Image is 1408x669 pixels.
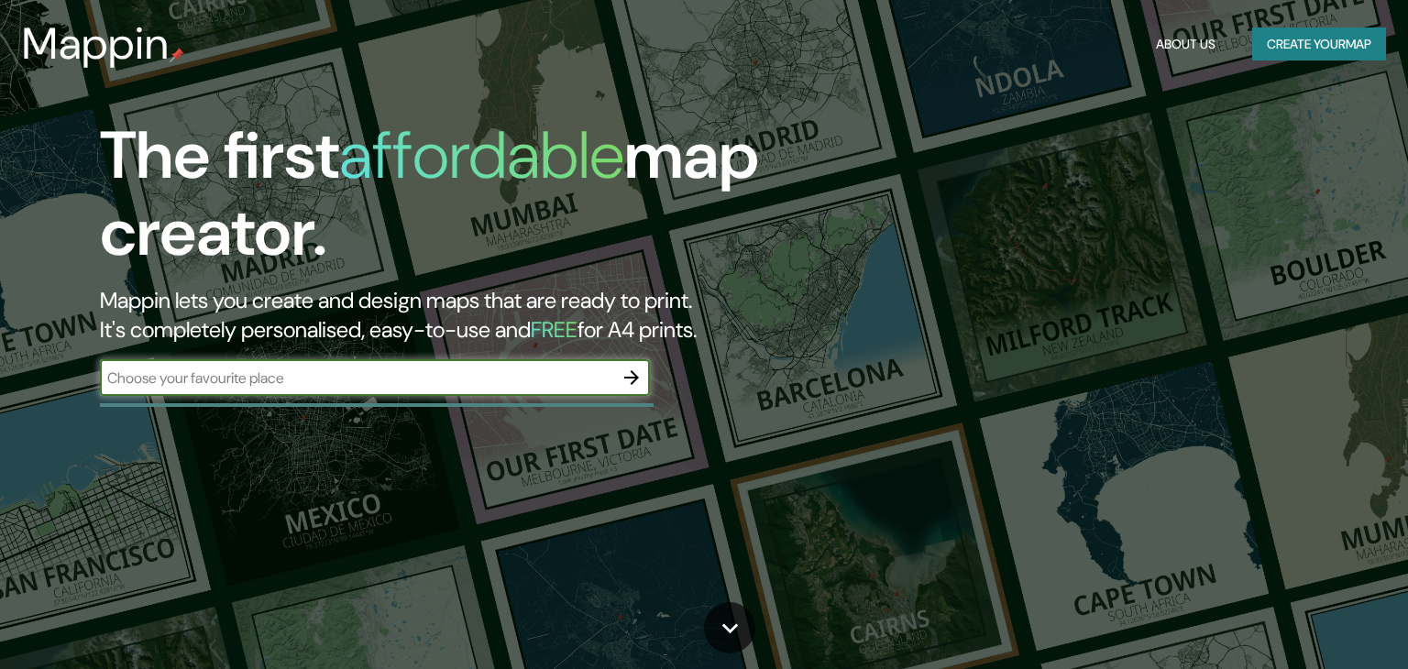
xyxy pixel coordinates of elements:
[1252,27,1386,61] button: Create yourmap
[339,113,624,198] h1: affordable
[170,48,184,62] img: mappin-pin
[100,286,804,345] h2: Mappin lets you create and design maps that are ready to print. It's completely personalised, eas...
[1149,27,1223,61] button: About Us
[531,315,577,344] h5: FREE
[100,367,613,389] input: Choose your favourite place
[22,18,170,70] h3: Mappin
[100,117,804,286] h1: The first map creator.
